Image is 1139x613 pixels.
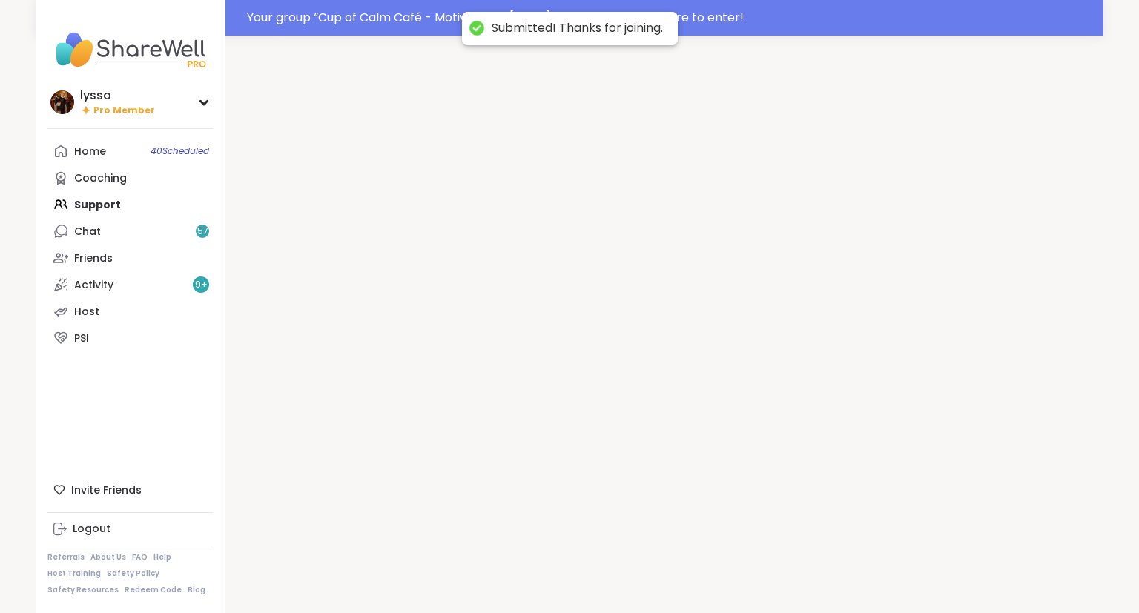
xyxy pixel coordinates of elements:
[132,552,148,563] a: FAQ
[47,24,213,76] img: ShareWell Nav Logo
[195,279,208,291] span: 9 +
[188,585,205,595] a: Blog
[80,87,155,104] div: lyssa
[74,251,113,266] div: Friends
[107,569,159,579] a: Safety Policy
[93,105,155,117] span: Pro Member
[74,225,101,239] div: Chat
[47,165,213,191] a: Coaching
[47,218,213,245] a: Chat57
[47,552,85,563] a: Referrals
[50,90,74,114] img: lyssa
[74,145,106,159] div: Home
[153,552,171,563] a: Help
[47,271,213,298] a: Activity9+
[74,331,89,346] div: PSI
[73,522,110,537] div: Logout
[47,516,213,543] a: Logout
[47,477,213,503] div: Invite Friends
[47,325,213,351] a: PSI
[74,278,113,293] div: Activity
[125,585,182,595] a: Redeem Code
[47,569,101,579] a: Host Training
[47,585,119,595] a: Safety Resources
[47,245,213,271] a: Friends
[47,138,213,165] a: Home40Scheduled
[492,21,663,36] div: Submitted! Thanks for joining.
[74,305,99,319] div: Host
[247,9,1095,27] div: Your group “ Cup of Calm Café - Motivational [DATE] ” has started. Click here to enter!
[90,552,126,563] a: About Us
[47,298,213,325] a: Host
[151,145,209,157] span: 40 Scheduled
[197,225,208,238] span: 57
[74,171,127,186] div: Coaching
